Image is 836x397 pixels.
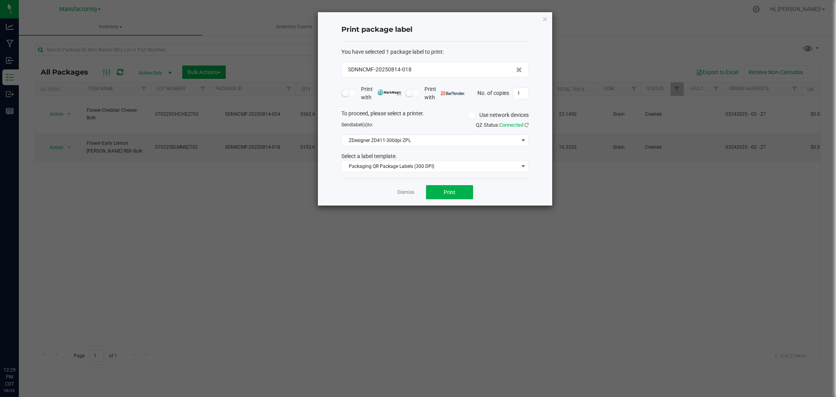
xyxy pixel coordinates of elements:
[335,109,535,121] div: To proceed, please select a printer.
[377,89,401,95] img: mark_magic_cybra.png
[476,122,529,128] span: QZ Status:
[342,161,519,172] span: Packaging QR Package Labels (300 DPI)
[335,152,535,160] div: Select a label template.
[426,185,473,199] button: Print
[397,189,414,196] a: Dismiss
[348,66,412,74] span: SDNNCMF-20250814-018
[8,334,31,358] iframe: Resource center
[499,122,523,128] span: Connected
[342,135,519,146] span: ZDesigner ZD411-300dpi ZPL
[341,48,529,56] div: :
[441,91,465,95] img: bartender.png
[341,25,529,35] h4: Print package label
[477,89,509,96] span: No. of copies
[352,122,368,127] span: label(s)
[341,122,373,127] span: Send to:
[444,189,455,195] span: Print
[361,85,401,102] span: Print with
[469,111,529,119] label: Use network devices
[341,49,442,55] span: You have selected 1 package label to print
[424,85,465,102] span: Print with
